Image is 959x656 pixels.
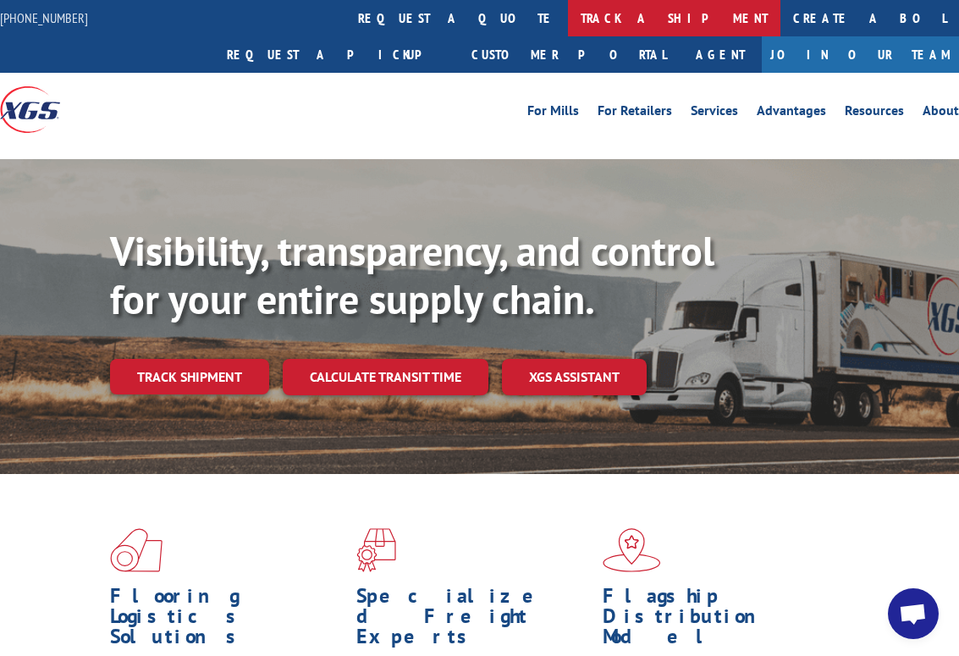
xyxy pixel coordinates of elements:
a: Advantages [757,104,826,123]
b: Visibility, transparency, and control for your entire supply chain. [110,224,714,326]
img: xgs-icon-focused-on-flooring-red [356,528,396,572]
a: Request a pickup [214,36,459,73]
a: Agent [679,36,762,73]
a: About [923,104,959,123]
a: Resources [845,104,904,123]
a: Track shipment [110,359,269,394]
a: Join Our Team [762,36,959,73]
a: Services [691,104,738,123]
a: For Mills [527,104,579,123]
a: XGS ASSISTANT [502,359,647,395]
a: Calculate transit time [283,359,488,395]
a: Customer Portal [459,36,679,73]
h1: Flooring Logistics Solutions [110,586,344,655]
h1: Specialized Freight Experts [356,586,590,655]
h1: Flagship Distribution Model [603,586,836,655]
a: Open chat [888,588,939,639]
img: xgs-icon-flagship-distribution-model-red [603,528,661,572]
a: For Retailers [598,104,672,123]
img: xgs-icon-total-supply-chain-intelligence-red [110,528,163,572]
